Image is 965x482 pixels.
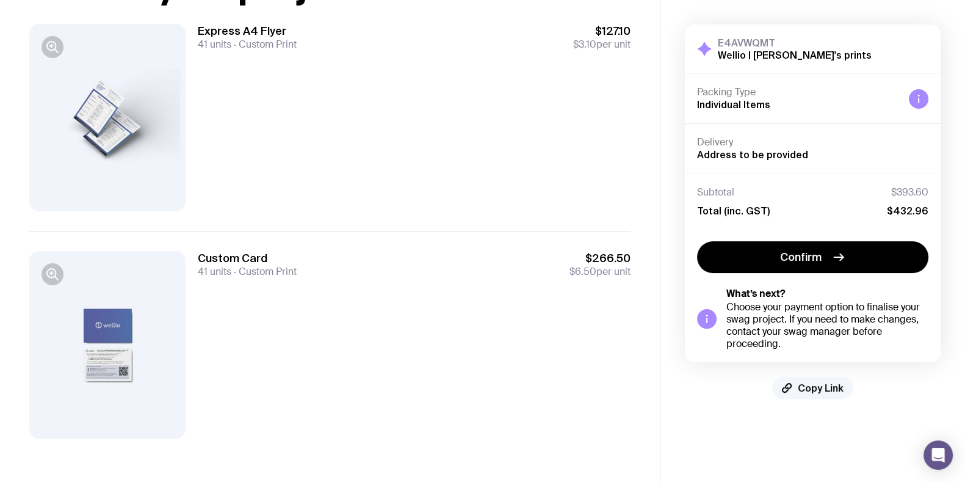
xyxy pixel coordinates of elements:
span: per unit [569,266,631,278]
button: Copy Link [772,377,853,399]
span: Address to be provided [697,149,808,160]
span: 41 units [198,265,231,278]
h3: Express A4 Flyer [198,24,297,38]
button: Confirm [697,241,928,273]
span: Custom Print [231,265,297,278]
span: $6.50 [569,265,596,278]
span: $3.10 [573,38,596,51]
h4: Delivery [697,136,928,148]
span: Custom Print [231,38,297,51]
h3: Custom Card [198,251,297,266]
span: per unit [573,38,631,51]
span: Copy Link [798,382,844,394]
span: $266.50 [569,251,631,266]
span: $432.96 [887,205,928,217]
span: $393.60 [891,186,928,199]
span: Individual Items [697,99,770,110]
h5: What’s next? [726,288,928,300]
h2: Wellio | [PERSON_NAME]'s prints [718,49,872,61]
span: Confirm [780,250,822,265]
span: 41 units [198,38,231,51]
span: Subtotal [697,186,734,199]
span: $127.10 [573,24,631,38]
h3: E4AVWQMT [718,37,872,49]
div: Open Intercom Messenger [923,440,953,470]
div: Choose your payment option to finalise your swag project. If you need to make changes, contact yo... [726,301,928,350]
h4: Packing Type [697,86,899,98]
span: Total (inc. GST) [697,205,770,217]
